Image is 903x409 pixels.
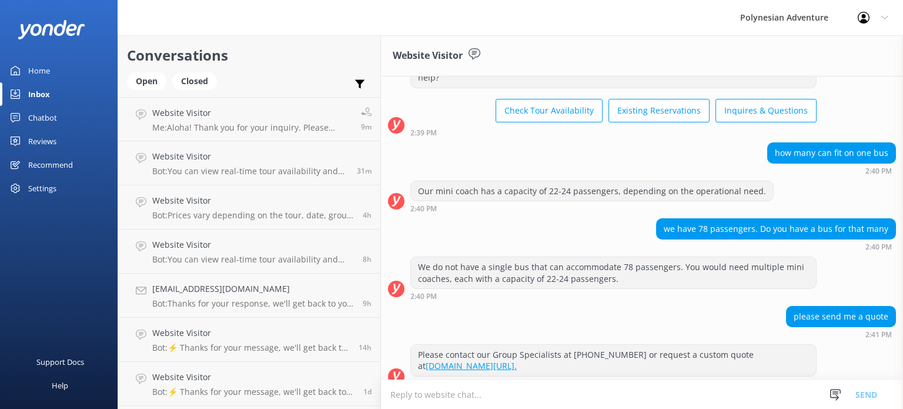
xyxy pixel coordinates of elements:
[410,205,437,212] strong: 2:40 PM
[36,350,84,374] div: Support Docs
[363,387,372,397] span: Aug 27 2025 03:15pm (UTC -10:00) Pacific/Honolulu
[426,360,517,371] a: [DOMAIN_NAME][URL].
[127,72,166,90] div: Open
[410,129,437,137] strong: 2:39 PM
[152,238,354,251] h4: Website Visitor
[118,318,380,362] a: Website VisitorBot:⚡ Thanks for your message, we'll get back to you as soon as we can. You're als...
[152,150,348,163] h4: Website Visitor
[361,122,372,132] span: Aug 28 2025 03:40pm (UTC -10:00) Pacific/Honolulu
[410,293,437,300] strong: 2:40 PM
[152,343,350,353] p: Bot: ⚡ Thanks for your message, we'll get back to you as soon as we can. You're also welcome to k...
[411,345,816,376] div: Please contact our Group Specialists at [PHONE_NUMBER] or request a custom quote at
[18,20,85,39] img: yonder-white-logo.png
[118,97,380,141] a: Website VisitorMe:Aloha! Thank you for your inquiry. Please reach out to our Groups/Charter Depar...
[359,343,372,353] span: Aug 28 2025 01:45am (UTC -10:00) Pacific/Honolulu
[118,230,380,274] a: Website VisitorBot:You can view real-time tour availability and book your Polynesian Adventure on...
[363,298,372,308] span: Aug 28 2025 06:10am (UTC -10:00) Pacific/Honolulu
[410,128,817,137] div: Aug 25 2025 02:39pm (UTC -10:00) Pacific/Honolulu
[410,204,774,212] div: Aug 25 2025 02:40pm (UTC -10:00) Pacific/Honolulu
[865,331,892,338] strong: 2:41 PM
[28,177,56,200] div: Settings
[363,254,372,264] span: Aug 28 2025 07:40am (UTC -10:00) Pacific/Honolulu
[152,210,354,221] p: Bot: Prices vary depending on the tour, date, group size, and fare type. For the most accurate an...
[127,74,172,87] a: Open
[786,330,896,338] div: Aug 25 2025 02:41pm (UTC -10:00) Pacific/Honolulu
[152,122,352,133] p: Me: Aloha! Thank you for your inquiry. Please reach out to our Groups/Charter Department for furt...
[152,371,354,384] h4: Website Visitor
[152,194,354,207] h4: Website Visitor
[28,82,50,106] div: Inbox
[152,298,354,309] p: Bot: Thanks for your response, we'll get back to you as soon as we can during opening hours.
[118,362,380,406] a: Website VisitorBot:⚡ Thanks for your message, we'll get back to you as soon as we can. You're als...
[127,44,372,66] h2: Conversations
[715,99,817,122] button: Inquires & Questions
[28,153,73,177] div: Recommend
[411,181,773,201] div: Our mini coach has a capacity of 22-24 passengers, depending on the operational need.
[28,129,56,153] div: Reviews
[865,168,892,175] strong: 2:40 PM
[152,107,352,119] h4: Website Visitor
[865,244,892,251] strong: 2:40 PM
[152,282,354,295] h4: [EMAIL_ADDRESS][DOMAIN_NAME]
[608,99,710,122] button: Existing Reservations
[152,387,354,397] p: Bot: ⚡ Thanks for your message, we'll get back to you as soon as we can. You're also welcome to k...
[28,106,57,129] div: Chatbot
[768,143,895,163] div: how many can fit on one bus
[410,292,817,300] div: Aug 25 2025 02:40pm (UTC -10:00) Pacific/Honolulu
[152,254,354,265] p: Bot: You can view real-time tour availability and book your Polynesian Adventure online at [URL][...
[118,141,380,185] a: Website VisitorBot:You can view real-time tour availability and book your Polynesian Adventure on...
[172,74,223,87] a: Closed
[393,48,463,64] h3: Website Visitor
[657,219,895,239] div: we have 78 passengers. Do you have a bus for that many
[152,327,350,340] h4: Website Visitor
[656,242,896,251] div: Aug 25 2025 02:40pm (UTC -10:00) Pacific/Honolulu
[357,166,372,176] span: Aug 28 2025 03:18pm (UTC -10:00) Pacific/Honolulu
[52,374,68,397] div: Help
[118,185,380,230] a: Website VisitorBot:Prices vary depending on the tour, date, group size, and fare type. For the mo...
[118,274,380,318] a: [EMAIL_ADDRESS][DOMAIN_NAME]Bot:Thanks for your response, we'll get back to you as soon as we can...
[411,257,816,288] div: We do not have a single bus that can accommodate 78 passengers. You would need multiple mini coac...
[28,59,50,82] div: Home
[363,210,372,220] span: Aug 28 2025 10:55am (UTC -10:00) Pacific/Honolulu
[152,166,348,177] p: Bot: You can view real-time tour availability and book your Polynesian Adventure online at [URL][...
[496,99,603,122] button: Check Tour Availability
[767,167,896,175] div: Aug 25 2025 02:40pm (UTC -10:00) Pacific/Honolulu
[787,307,895,327] div: please send me a quote
[172,72,217,90] div: Closed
